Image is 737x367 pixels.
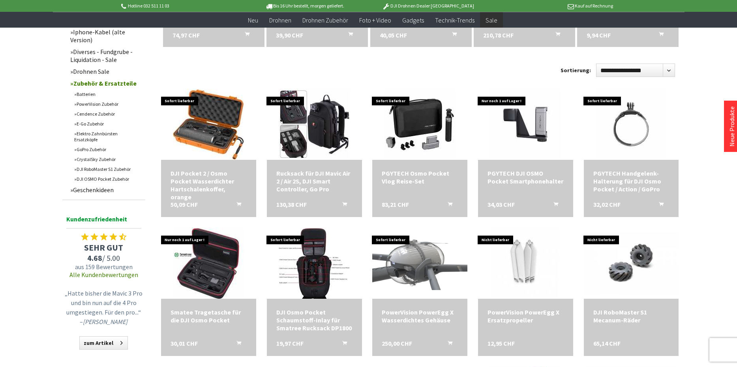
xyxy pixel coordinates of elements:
img: Rucksack für DJI Mavic Air 2 / Air 2S, DJI Smart Controller, Go Pro [279,89,350,160]
a: DJI Pocket 2 / Osmo Pocket Wasserdichter Hartschalenkoffer, orange 50,09 CHF In den Warenkorb [171,169,247,201]
span: Gadgets [402,16,424,24]
span: aus 159 Bewertungen [62,263,145,271]
span: 130,38 CHF [276,200,307,208]
span: Foto + Video [359,16,391,24]
a: Geschenkideen [66,184,145,196]
span: Drohnen [269,16,291,24]
div: PowerVision PowerEgg X Ersatzpropeller [488,308,564,324]
a: zum Artikel [79,336,128,350]
button: In den Warenkorb [333,339,352,350]
button: In den Warenkorb [339,30,358,41]
a: DJI RoboMaster S1 Mecanum-Räder 65,14 CHF [593,308,669,324]
a: PowerVision PowerEgg X Ersatzpropeller 12,95 CHF [488,308,564,324]
a: DJI OSMO Pocket Zubehör [70,174,145,184]
span: 12,95 CHF [488,339,515,347]
div: PowerVision PowerEgg X Wasserdichtes Gehäuse [382,308,458,324]
a: PGYTECH Osmo Pocket Vlog Reise-Set 83,21 CHF In den Warenkorb [382,169,458,185]
a: Drohnen Sale [66,66,145,77]
a: Elektro Zahnbürsten Ersatzköpfe [70,129,145,144]
label: Sortierung: [561,64,591,77]
p: „Hatte bisher die Mavic 3 Pro und bin nun auf die 4 Pro umgestiegen. Für den pro...“ – [64,288,143,326]
a: DJI RoboMaster S1 Zubehör [70,164,145,174]
span: 34,03 CHF [488,200,515,208]
span: Technik-Trends [435,16,474,24]
img: PGYTECH DJI OSMO Pocket Smartphonehalter [490,89,561,160]
a: Diverses - Fundgrube - Liquidation - Sale [66,46,145,66]
span: Kundenzufriedenheit [66,214,141,228]
div: Rucksack für DJI Mavic Air 2 / Air 2S, DJI Smart Controller, Go Pro [276,169,353,193]
p: Hotline 032 511 11 03 [120,1,243,11]
button: In den Warenkorb [546,30,565,41]
a: Cendence Zubehör [70,109,145,119]
a: GoPro Zubehör [70,144,145,154]
p: DJI Drohnen Dealer [GEOGRAPHIC_DATA] [366,1,489,11]
a: Neue Produkte [728,106,736,146]
span: 40,05 CHF [380,30,407,40]
img: DJI Pocket 2 / Osmo Pocket Wasserdichter Hartschalenkoffer, orange [173,89,244,160]
img: DJI Osmo Pocket Schaumstoff-Inlay für Smatree Rucksack DP1800 [279,228,350,299]
div: DJI Pocket 2 / Osmo Pocket Wasserdichter Hartschalenkoffer, orange [171,169,247,201]
a: Foto + Video [354,12,397,28]
span: 50,09 CHF [171,200,198,208]
span: Sale [486,16,497,24]
button: In den Warenkorb [438,200,457,211]
span: 4.68 [87,253,102,263]
img: PGYTECH Handgelenk-Halterung für DJI Osmo Pocket / Action / GoPro [596,89,667,160]
a: Smatee Tragetasche für die DJI Osmo Pocket 30,01 CHF In den Warenkorb [171,308,247,324]
div: Smatee Tragetasche für die DJI Osmo Pocket [171,308,247,324]
button: In den Warenkorb [227,200,246,211]
a: Alle Kundenbewertungen [69,271,138,279]
span: 83,21 CHF [382,200,409,208]
span: 210,78 CHF [483,30,514,40]
img: PowerVision PowerEgg X Ersatzpropeller [491,228,560,299]
a: Zubehör & Ersatzteile [66,77,145,89]
img: PGYTECH Osmo Pocket Vlog Reise-Set [384,89,456,160]
button: In den Warenkorb [649,30,668,41]
a: PGYTECH Handgelenk-Halterung für DJI Osmo Pocket / Action / GoPro 32,02 CHF In den Warenkorb [593,169,669,193]
div: DJI Osmo Pocket Schaumstoff-Inlay für Smatree Rucksack DP1800 [276,308,353,332]
span: 32,02 CHF [593,200,621,208]
a: Rucksack für DJI Mavic Air 2 / Air 2S, DJI Smart Controller, Go Pro 130,38 CHF In den Warenkorb [276,169,353,193]
button: In den Warenkorb [544,200,563,211]
a: CrystalSky Zubehör [70,154,145,164]
div: PGYTECH DJI OSMO Pocket Smartphonehalter [488,169,564,185]
p: Kauf auf Rechnung [490,1,613,11]
span: 39,90 CHF [276,30,303,40]
button: In den Warenkorb [649,200,668,211]
a: Sale [480,12,503,28]
a: E-Go Zubehör [70,119,145,129]
span: 19,97 CHF [276,339,304,347]
a: DJI Osmo Pocket Schaumstoff-Inlay für Smatree Rucksack DP1800 19,97 CHF In den Warenkorb [276,308,353,332]
img: Smatee Tragetasche für die DJI Osmo Pocket [173,228,244,299]
a: Drohnen Zubehör [297,12,354,28]
a: Gadgets [397,12,429,28]
button: In den Warenkorb [227,339,246,350]
a: PowerVision Zubehör [70,99,145,109]
span: 9,94 CHF [587,30,611,40]
div: PGYTECH Handgelenk-Halterung für DJI Osmo Pocket / Action / GoPro [593,169,669,193]
a: Batterien [70,89,145,99]
span: 250,00 CHF [382,339,412,347]
button: In den Warenkorb [235,30,254,41]
span: Neu [248,16,258,24]
p: Bis 16 Uhr bestellt, morgen geliefert. [243,1,366,11]
span: 30,01 CHF [171,339,198,347]
div: PGYTECH Osmo Pocket Vlog Reise-Set [382,169,458,185]
span: / 5.00 [62,253,145,263]
span: Drohnen Zubehör [302,16,348,24]
button: In den Warenkorb [438,339,457,350]
span: SEHR GUT [62,242,145,253]
div: DJI RoboMaster S1 Mecanum-Räder [593,308,669,324]
button: In den Warenkorb [443,30,461,41]
a: PowerVision PowerEgg X Wasserdichtes Gehäuse 250,00 CHF In den Warenkorb [382,308,458,324]
img: PowerVision PowerEgg X Wasserdichtes Gehäuse [372,236,467,290]
span: 74,97 CHF [173,30,200,40]
a: Drohnen [264,12,297,28]
img: DJI RoboMaster S1 Mecanum-Räder [584,232,679,295]
a: PGYTECH DJI OSMO Pocket Smartphonehalter 34,03 CHF In den Warenkorb [488,169,564,185]
a: Technik-Trends [429,12,480,28]
a: Neu [242,12,264,28]
span: 65,14 CHF [593,339,621,347]
em: [PERSON_NAME] [83,318,128,326]
button: In den Warenkorb [333,200,352,211]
